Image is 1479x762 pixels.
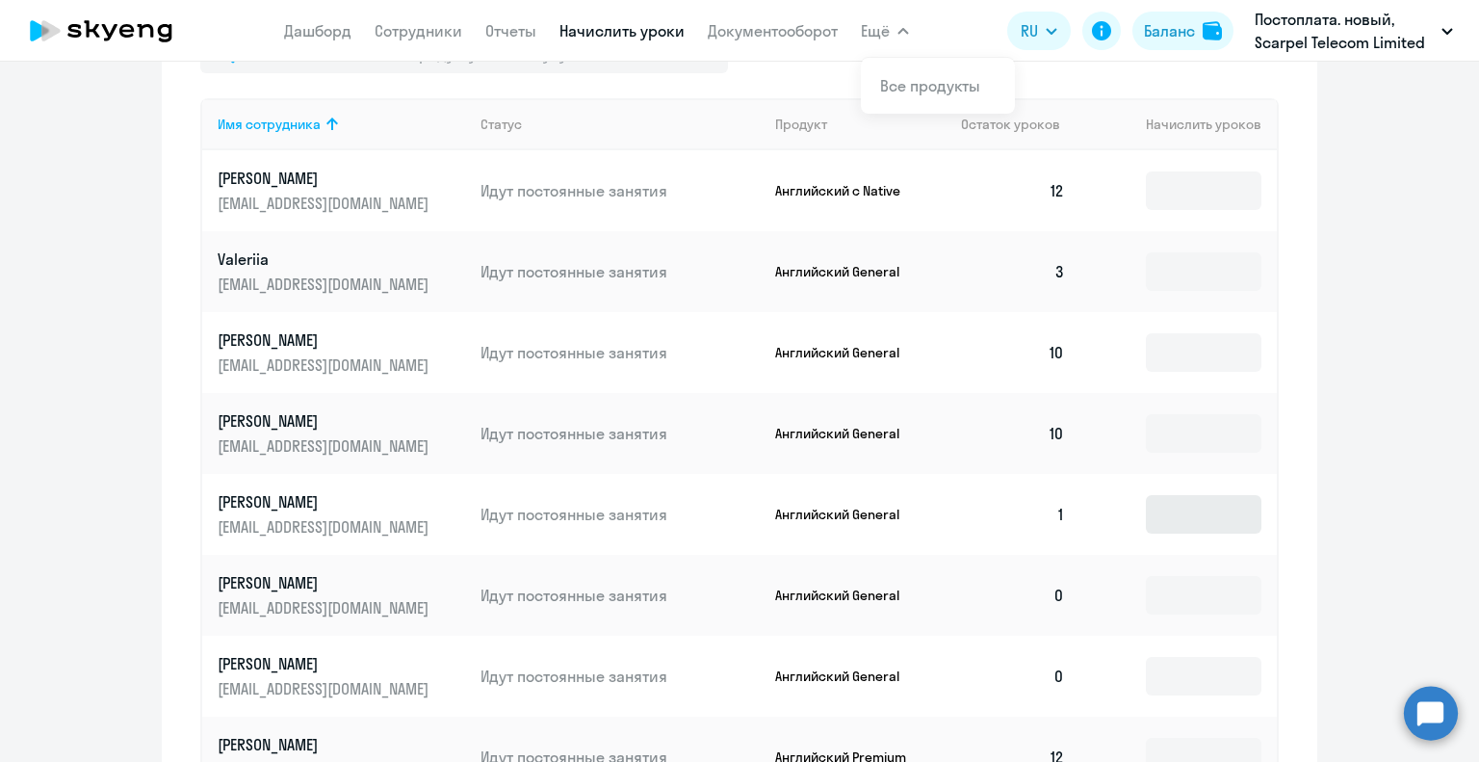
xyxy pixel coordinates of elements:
div: Статус [480,116,760,133]
div: Продукт [775,116,947,133]
p: [PERSON_NAME] [218,653,433,674]
img: balance [1203,21,1222,40]
a: Дашборд [284,21,351,40]
a: [PERSON_NAME][EMAIL_ADDRESS][DOMAIN_NAME] [218,410,465,457]
a: Отчеты [485,21,536,40]
span: Ещё [861,19,890,42]
p: Английский General [775,668,920,685]
p: Английский General [775,344,920,361]
p: Идут постоянные занятия [480,585,760,606]
p: [PERSON_NAME] [218,168,433,189]
a: Документооборот [708,21,838,40]
p: Идут постоянные занятия [480,423,760,444]
a: [PERSON_NAME][EMAIL_ADDRESS][DOMAIN_NAME] [218,329,465,376]
div: Остаток уроков [961,116,1080,133]
a: [PERSON_NAME][EMAIL_ADDRESS][DOMAIN_NAME] [218,572,465,618]
p: [EMAIL_ADDRESS][DOMAIN_NAME] [218,678,433,699]
div: Имя сотрудника [218,116,321,133]
td: 10 [946,312,1080,393]
a: Valeriia[EMAIL_ADDRESS][DOMAIN_NAME] [218,249,465,295]
p: Английский General [775,587,920,604]
p: Valeriia [218,249,433,270]
td: 3 [946,231,1080,312]
button: Балансbalance [1132,12,1233,50]
a: Все продукты [880,76,980,95]
th: Начислить уроков [1080,98,1277,150]
p: Идут постоянные занятия [480,180,760,201]
div: Баланс [1144,19,1195,42]
div: Продукт [775,116,827,133]
a: Начислить уроки [559,21,685,40]
p: [PERSON_NAME] [218,491,433,512]
a: [PERSON_NAME][EMAIL_ADDRESS][DOMAIN_NAME] [218,168,465,214]
p: [EMAIL_ADDRESS][DOMAIN_NAME] [218,193,433,214]
span: RU [1021,19,1038,42]
div: Имя сотрудника [218,116,465,133]
p: [PERSON_NAME] [218,572,433,593]
a: Сотрудники [375,21,462,40]
button: RU [1007,12,1071,50]
p: [PERSON_NAME] [218,329,433,351]
a: [PERSON_NAME][EMAIL_ADDRESS][DOMAIN_NAME] [218,491,465,538]
span: Остаток уроков [961,116,1060,133]
p: [PERSON_NAME] [218,734,433,755]
p: [PERSON_NAME] [218,410,433,432]
p: Идут постоянные занятия [480,504,760,525]
p: Постоплата. новый, Scarpel Telecom Limited [1255,8,1434,54]
td: 0 [946,555,1080,636]
p: Идут постоянные занятия [480,342,760,363]
p: [EMAIL_ADDRESS][DOMAIN_NAME] [218,274,433,295]
div: Статус [480,116,522,133]
td: 12 [946,150,1080,231]
p: [EMAIL_ADDRESS][DOMAIN_NAME] [218,516,433,538]
p: Английский General [775,425,920,442]
button: Ещё [861,12,909,50]
p: [EMAIL_ADDRESS][DOMAIN_NAME] [218,597,433,618]
button: Постоплата. новый, Scarpel Telecom Limited [1245,8,1463,54]
td: 0 [946,636,1080,717]
td: 10 [946,393,1080,474]
p: Английский с Native [775,182,920,199]
p: Английский General [775,263,920,280]
a: [PERSON_NAME][EMAIL_ADDRESS][DOMAIN_NAME] [218,653,465,699]
p: Английский General [775,506,920,523]
p: Идут постоянные занятия [480,261,760,282]
td: 1 [946,474,1080,555]
p: [EMAIL_ADDRESS][DOMAIN_NAME] [218,435,433,457]
p: Идут постоянные занятия [480,666,760,687]
p: [EMAIL_ADDRESS][DOMAIN_NAME] [218,355,433,376]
